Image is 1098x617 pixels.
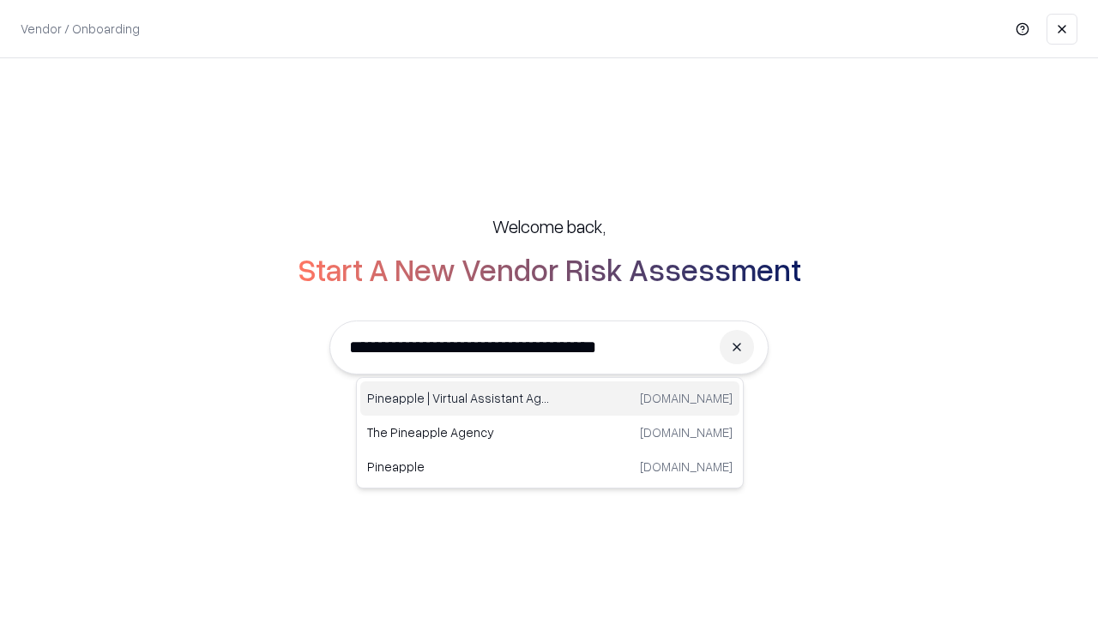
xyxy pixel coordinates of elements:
[356,377,744,488] div: Suggestions
[367,458,550,476] p: Pineapple
[367,423,550,441] p: The Pineapple Agency
[298,252,801,286] h2: Start A New Vendor Risk Assessment
[21,20,140,38] p: Vendor / Onboarding
[640,389,733,407] p: [DOMAIN_NAME]
[367,389,550,407] p: Pineapple | Virtual Assistant Agency
[492,214,606,238] h5: Welcome back,
[640,423,733,441] p: [DOMAIN_NAME]
[640,458,733,476] p: [DOMAIN_NAME]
